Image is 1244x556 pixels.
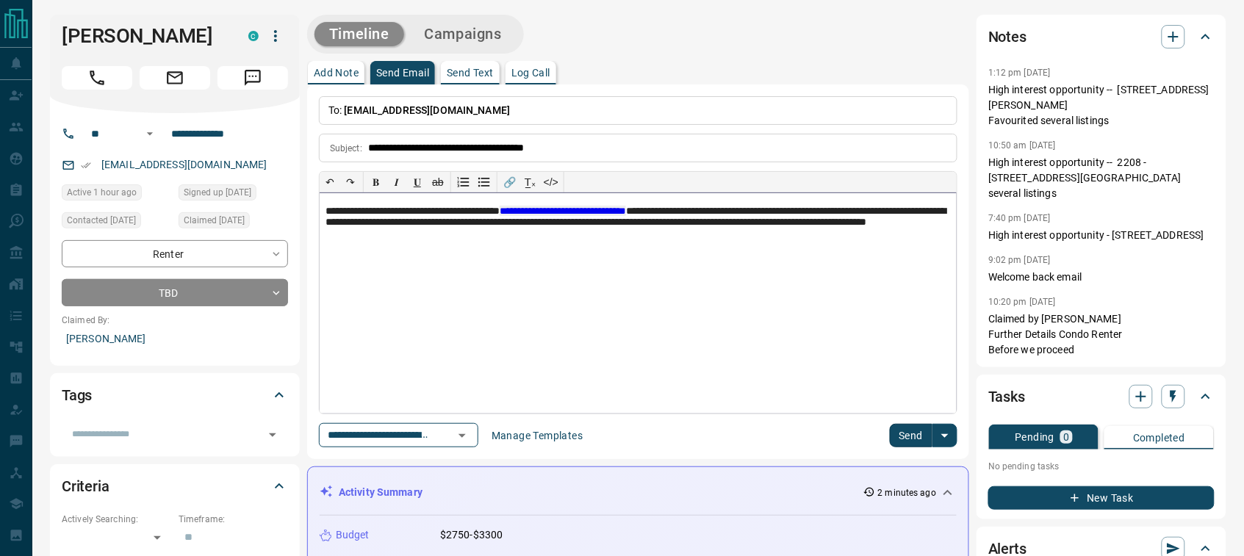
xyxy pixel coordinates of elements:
p: 2 minutes ago [878,486,936,499]
div: TBD [62,279,288,306]
p: No pending tasks [988,455,1215,477]
button: ↶ [320,172,340,192]
button: Timeline [314,22,404,46]
span: 𝐔 [414,176,421,188]
button: 𝑰 [386,172,407,192]
h1: [PERSON_NAME] [62,24,226,48]
div: Notes [988,19,1215,54]
div: Sat Sep 13 2025 [62,212,171,233]
p: Completed [1133,433,1185,443]
span: [EMAIL_ADDRESS][DOMAIN_NAME] [345,104,511,116]
div: Activity Summary2 minutes ago [320,479,957,506]
div: Tasks [988,379,1215,414]
p: High interest opportunity - [STREET_ADDRESS] [988,228,1215,243]
button: Open [141,125,159,142]
button: </> [541,172,561,192]
button: T̲ₓ [520,172,541,192]
p: Subject: [330,142,362,155]
span: Claimed [DATE] [184,213,245,228]
p: 1:12 pm [DATE] [988,68,1051,78]
h2: Tags [62,383,92,407]
p: 10:20 pm [DATE] [988,297,1056,307]
p: Send Email [376,68,429,78]
button: 🔗 [500,172,520,192]
p: 10:50 am [DATE] [988,140,1056,151]
svg: Email Verified [81,160,91,170]
p: Claimed By: [62,314,288,327]
div: Tue Aug 30 2022 [179,212,288,233]
button: Campaigns [410,22,517,46]
p: 9:02 pm [DATE] [988,255,1051,265]
span: Call [62,66,132,90]
p: Log Call [511,68,550,78]
h2: Tasks [988,385,1025,408]
p: Claimed by [PERSON_NAME] Further Details Condo Renter Before we proceed [988,311,1215,358]
p: To: [319,96,957,125]
div: Mon Sep 15 2025 [62,184,171,205]
p: Actively Searching: [62,513,171,526]
p: Budget [336,527,370,543]
button: ab [428,172,448,192]
button: Manage Templates [483,424,592,447]
span: Contacted [DATE] [67,213,136,228]
p: Pending [1015,432,1055,442]
button: 𝐔 [407,172,428,192]
div: Criteria [62,469,288,504]
span: Active 1 hour ago [67,185,137,200]
button: Open [262,425,283,445]
div: Tags [62,378,288,413]
p: Activity Summary [339,485,423,500]
p: Add Note [314,68,359,78]
button: 𝐁 [366,172,386,192]
p: Welcome back email [988,270,1215,285]
p: 7:40 pm [DATE] [988,213,1051,223]
p: [PERSON_NAME] [62,327,288,351]
button: Send [890,424,933,447]
span: Message [217,66,288,90]
button: Bullet list [474,172,495,192]
p: Timeframe: [179,513,288,526]
span: Email [140,66,210,90]
span: Signed up [DATE] [184,185,251,200]
button: New Task [988,486,1215,510]
p: High interest opportunity -- [STREET_ADDRESS][PERSON_NAME] Favourited several listings [988,82,1215,129]
p: $2750-$3300 [440,527,503,543]
div: Wed Jun 22 2022 [179,184,288,205]
p: High interest opportunity -- 2208 - [STREET_ADDRESS][GEOGRAPHIC_DATA] several listings [988,155,1215,201]
a: [EMAIL_ADDRESS][DOMAIN_NAME] [101,159,267,170]
p: Send Text [447,68,494,78]
h2: Criteria [62,474,109,498]
button: ↷ [340,172,361,192]
button: Numbered list [453,172,474,192]
div: split button [890,424,958,447]
s: ab [432,176,444,188]
div: Renter [62,240,288,267]
button: Open [452,425,472,446]
h2: Notes [988,25,1027,48]
p: 0 [1063,432,1069,442]
div: condos.ca [248,31,259,41]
